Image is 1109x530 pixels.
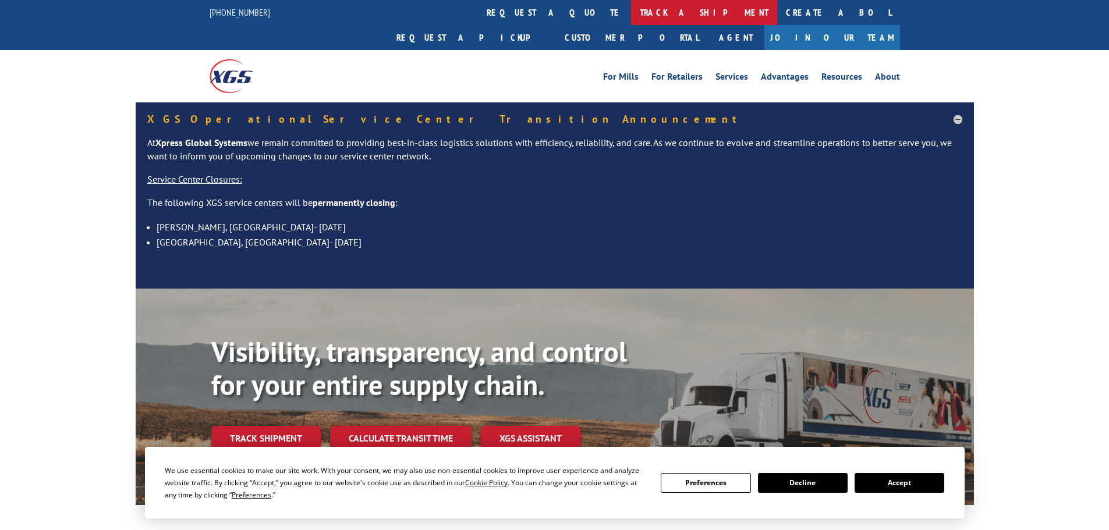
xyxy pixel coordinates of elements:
[855,473,944,493] button: Accept
[764,25,900,50] a: Join Our Team
[821,72,862,85] a: Resources
[715,72,748,85] a: Services
[211,426,321,450] a: Track shipment
[232,490,271,500] span: Preferences
[388,25,556,50] a: Request a pickup
[603,72,639,85] a: For Mills
[330,426,472,451] a: Calculate transit time
[155,137,247,148] strong: Xpress Global Systems
[481,426,580,451] a: XGS ASSISTANT
[210,6,270,18] a: [PHONE_NUMBER]
[465,478,508,488] span: Cookie Policy
[147,196,962,219] p: The following XGS service centers will be :
[313,197,395,208] strong: permanently closing
[147,173,242,185] u: Service Center Closures:
[556,25,707,50] a: Customer Portal
[147,136,962,173] p: At we remain committed to providing best-in-class logistics solutions with efficiency, reliabilit...
[145,447,965,518] div: Cookie Consent Prompt
[761,72,809,85] a: Advantages
[165,464,647,501] div: We use essential cookies to make our site work. With your consent, we may also use non-essential ...
[651,72,703,85] a: For Retailers
[758,473,848,493] button: Decline
[211,333,627,403] b: Visibility, transparency, and control for your entire supply chain.
[661,473,750,493] button: Preferences
[157,219,962,234] li: [PERSON_NAME], [GEOGRAPHIC_DATA]- [DATE]
[707,25,764,50] a: Agent
[875,72,900,85] a: About
[157,234,962,250] li: [GEOGRAPHIC_DATA], [GEOGRAPHIC_DATA]- [DATE]
[147,114,962,125] h5: XGS Operational Service Center Transition Announcement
